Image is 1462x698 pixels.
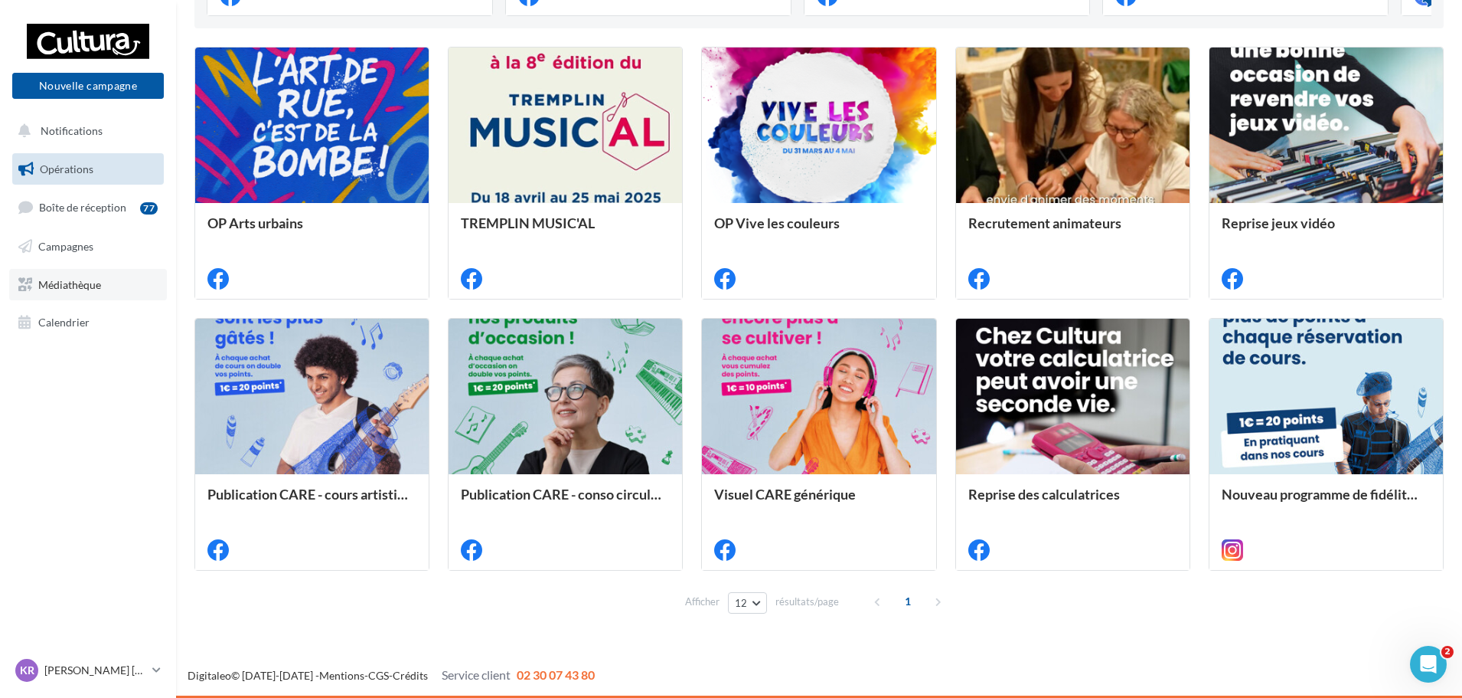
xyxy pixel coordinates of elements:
a: Campagnes [9,231,167,263]
span: résultats/page [775,595,839,609]
span: 1 [896,589,920,614]
span: Médiathèque [38,277,101,290]
span: Service client [442,667,511,682]
div: OP Vive les couleurs [714,215,923,246]
span: KR [20,663,34,678]
div: Recrutement animateurs [968,215,1177,246]
a: Boîte de réception77 [9,191,167,224]
div: Reprise des calculatrices [968,487,1177,517]
a: CGS [368,669,389,682]
a: KR [PERSON_NAME] [PERSON_NAME] [12,656,164,685]
a: Digitaleo [188,669,231,682]
div: TREMPLIN MUSIC'AL [461,215,670,246]
span: © [DATE]-[DATE] - - - [188,669,595,682]
a: Médiathèque [9,269,167,301]
span: 2 [1441,646,1454,658]
span: Opérations [40,162,93,175]
a: Opérations [9,153,167,185]
div: 77 [140,202,158,215]
a: Calendrier [9,306,167,339]
p: [PERSON_NAME] [PERSON_NAME] [44,663,146,678]
div: Visuel CARE générique [714,487,923,517]
span: Afficher [685,595,720,609]
div: Publication CARE - cours artistiques et musicaux [207,487,416,517]
div: Nouveau programme de fidélité - Cours [1222,487,1431,517]
button: 12 [728,592,767,614]
span: 02 30 07 43 80 [517,667,595,682]
div: OP Arts urbains [207,215,416,246]
span: Notifications [41,124,103,137]
span: 12 [735,597,748,609]
button: Notifications [9,115,161,147]
iframe: Intercom live chat [1410,646,1447,683]
div: Publication CARE - conso circulaire [461,487,670,517]
a: Mentions [319,669,364,682]
div: Reprise jeux vidéo [1222,215,1431,246]
span: Campagnes [38,240,93,253]
span: Boîte de réception [39,201,126,214]
a: Crédits [393,669,428,682]
button: Nouvelle campagne [12,73,164,99]
span: Calendrier [38,316,90,329]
